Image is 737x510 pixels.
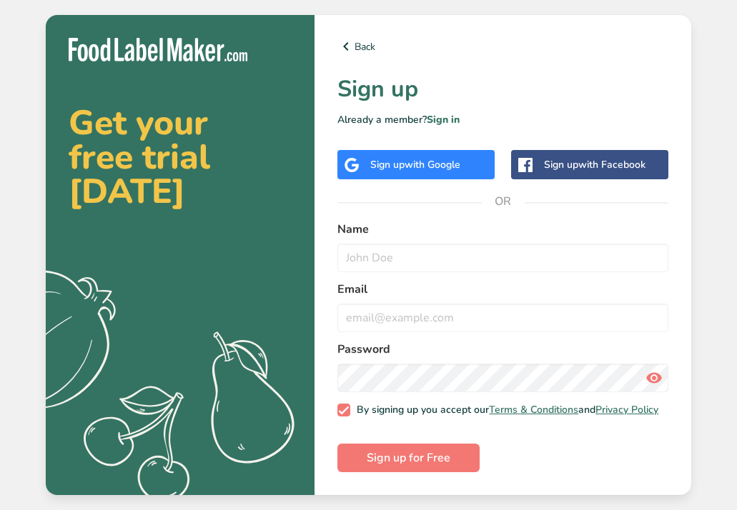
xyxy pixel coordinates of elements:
[337,341,668,358] label: Password
[337,244,668,272] input: John Doe
[427,113,460,126] a: Sign in
[595,403,658,416] a: Privacy Policy
[544,157,646,172] div: Sign up
[405,158,460,171] span: with Google
[337,221,668,238] label: Name
[370,157,460,172] div: Sign up
[337,281,668,298] label: Email
[69,106,292,209] h2: Get your free trial [DATE]
[350,404,659,416] span: By signing up you accept our and
[482,180,525,223] span: OR
[489,403,578,416] a: Terms & Conditions
[367,449,450,466] span: Sign up for Free
[578,158,646,171] span: with Facebook
[337,444,480,472] button: Sign up for Free
[337,72,668,106] h1: Sign up
[69,38,247,61] img: Food Label Maker
[337,112,668,127] p: Already a member?
[337,38,668,55] a: Back
[337,304,668,332] input: email@example.com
